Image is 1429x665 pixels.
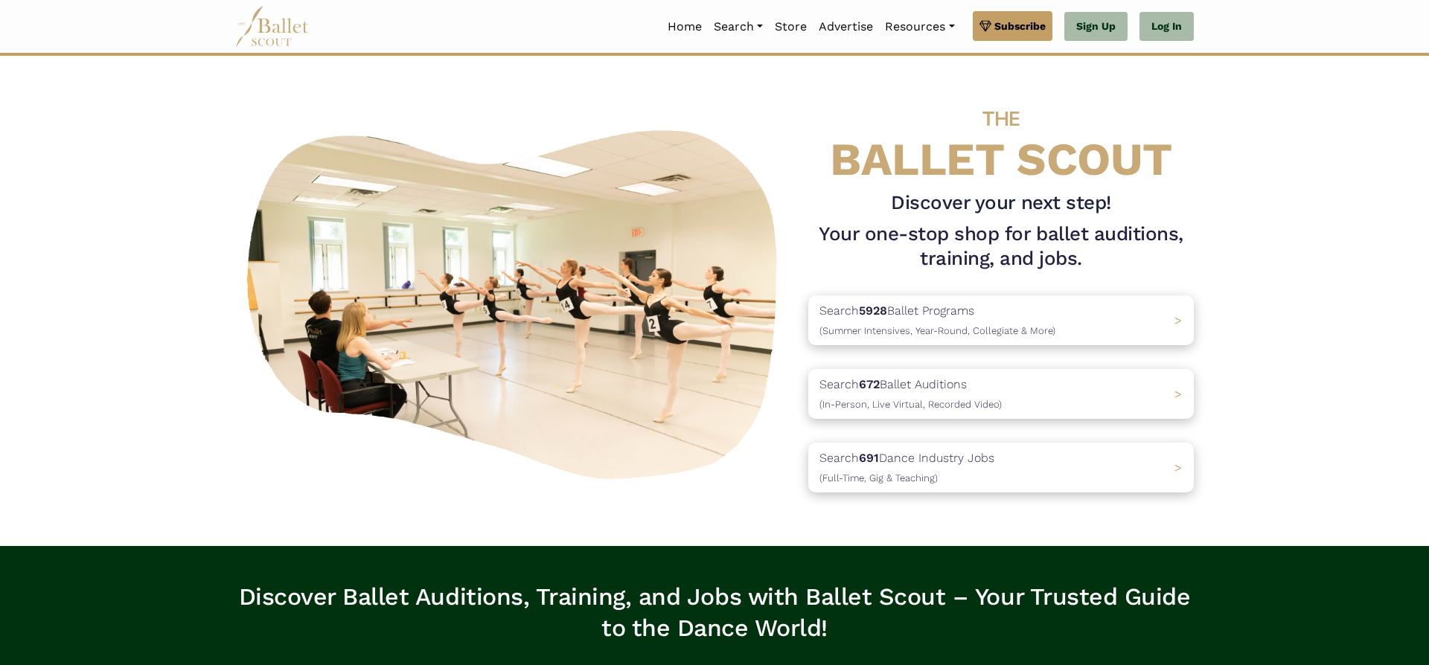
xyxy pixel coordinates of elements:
[819,472,938,484] span: (Full-Time, Gig & Teaching)
[982,106,1020,131] span: THE
[1064,12,1128,42] a: Sign Up
[879,11,960,42] a: Resources
[235,114,796,488] img: A group of ballerinas talking to each other in a ballet studio
[808,443,1194,492] a: Search691Dance Industry Jobs(Full-Time, Gig & Teaching) >
[819,301,1055,339] p: Search Ballet Programs
[859,303,887,318] b: 5928
[1174,460,1182,475] span: >
[808,222,1194,272] h1: Your one-stop shop for ballet auditions, training, and jobs.
[973,11,1052,41] a: Subscribe
[808,86,1194,184] h4: BALLET SCOUT
[979,18,991,34] img: gem.svg
[819,449,994,486] p: Search Dance Industry Jobs
[808,190,1194,216] h3: Discover your next step!
[819,375,1002,413] p: Search Ballet Auditions
[808,369,1194,419] a: Search672Ballet Auditions(In-Person, Live Virtual, Recorded Video) >
[819,325,1055,336] span: (Summer Intensives, Year-Round, Collegiate & More)
[708,11,769,42] a: Search
[994,18,1046,34] span: Subscribe
[859,377,880,391] b: 672
[808,295,1194,345] a: Search5928Ballet Programs(Summer Intensives, Year-Round, Collegiate & More)>
[813,11,879,42] a: Advertise
[662,11,708,42] a: Home
[1174,387,1182,401] span: >
[235,582,1194,643] h3: Discover Ballet Auditions, Training, and Jobs with Ballet Scout – Your Trusted Guide to the Dance...
[819,399,1002,410] span: (In-Person, Live Virtual, Recorded Video)
[1139,12,1194,42] a: Log In
[1174,313,1182,327] span: >
[859,451,879,465] b: 691
[769,11,813,42] a: Store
